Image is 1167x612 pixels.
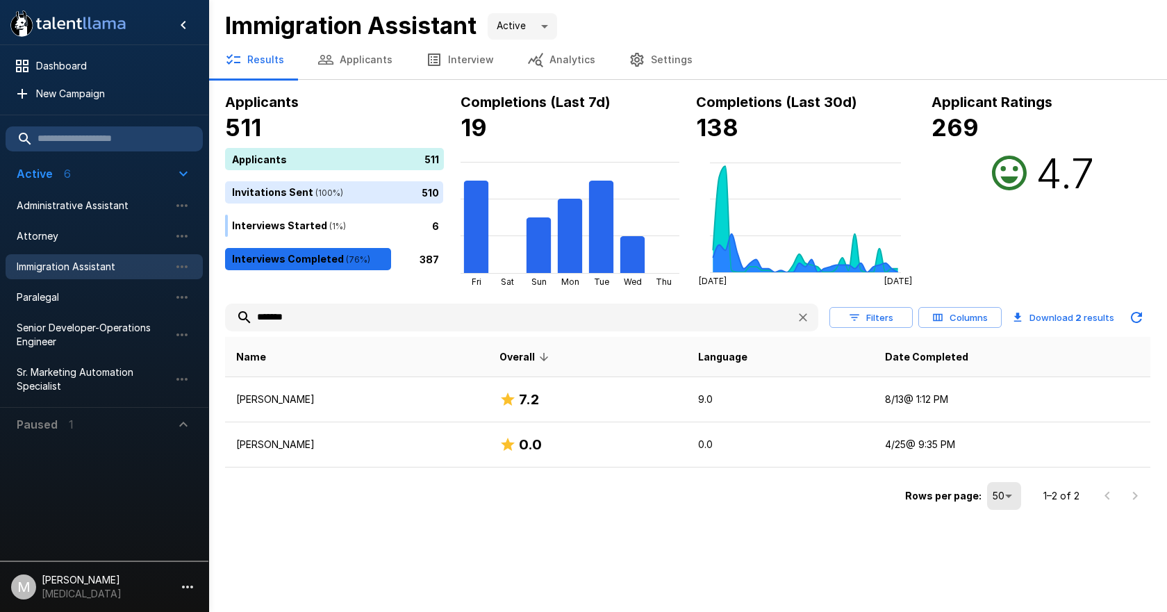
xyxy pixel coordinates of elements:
div: Active [488,13,557,40]
button: Columns [918,307,1002,329]
p: 9.0 [698,392,863,406]
tspan: Fri [472,276,481,287]
p: [PERSON_NAME] [236,438,477,452]
b: 269 [932,113,979,142]
tspan: Mon [561,276,579,287]
b: 511 [225,113,261,142]
td: 8/13 @ 1:12 PM [874,377,1150,422]
tspan: Thu [656,276,672,287]
p: [PERSON_NAME] [236,392,477,406]
b: Completions (Last 7d) [461,94,611,110]
tspan: Wed [624,276,642,287]
span: Name [236,349,266,365]
p: 511 [424,151,439,166]
button: Updated Today - 1:22 PM [1123,304,1150,331]
p: Rows per page: [905,489,982,503]
tspan: [DATE] [884,276,912,286]
button: Analytics [511,40,612,79]
b: Applicants [225,94,299,110]
button: Download 2 results [1007,304,1120,331]
b: 2 [1075,312,1082,323]
button: Applicants [301,40,409,79]
p: 510 [422,185,439,199]
tspan: [DATE] [699,276,727,286]
h6: 0.0 [519,433,542,456]
b: Immigration Assistant [225,11,477,40]
p: 0.0 [698,438,863,452]
b: 138 [696,113,738,142]
h2: 4.7 [1036,148,1094,198]
p: 1–2 of 2 [1043,489,1079,503]
tspan: Tue [594,276,609,287]
b: Applicant Ratings [932,94,1052,110]
td: 4/25 @ 9:35 PM [874,422,1150,468]
tspan: Sat [501,276,514,287]
span: Overall [499,349,553,365]
tspan: Sun [531,276,547,287]
h6: 7.2 [519,388,539,411]
button: Results [208,40,301,79]
b: 19 [461,113,487,142]
span: Language [698,349,747,365]
button: Interview [409,40,511,79]
b: Completions (Last 30d) [696,94,857,110]
p: 6 [432,218,439,233]
button: Settings [612,40,709,79]
p: 387 [420,251,439,266]
div: 50 [987,482,1021,510]
span: Date Completed [885,349,968,365]
button: Filters [829,307,913,329]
